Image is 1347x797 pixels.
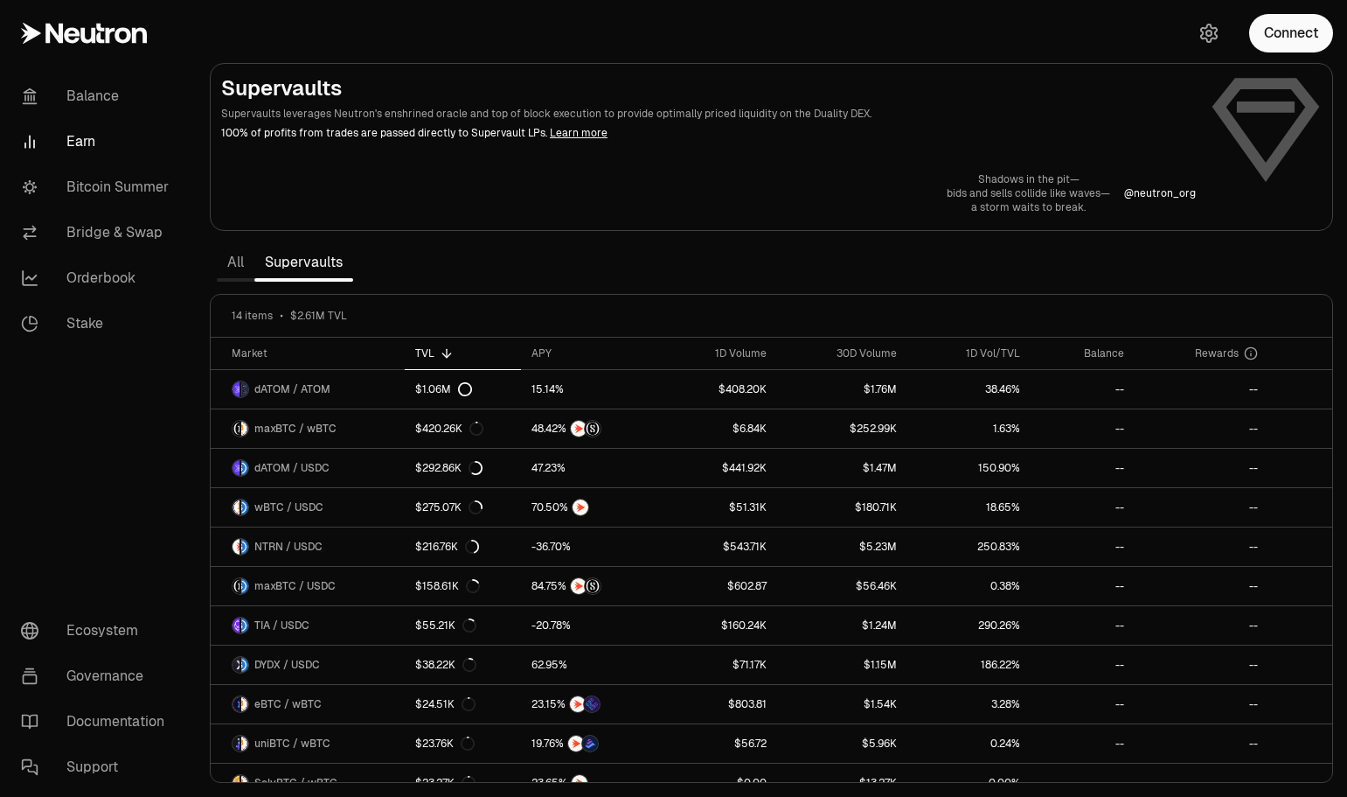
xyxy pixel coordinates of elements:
span: eBTC / wBTC [254,697,322,711]
a: -- [1135,488,1268,527]
a: Bitcoin Summer [7,164,189,210]
a: $56.46K [777,567,907,605]
a: -- [1031,567,1135,605]
button: Connect [1249,14,1333,52]
a: eBTC LogowBTC LogoeBTC / wBTC [211,685,405,724]
p: a storm waits to break. [947,200,1110,214]
a: wBTC LogoUSDC LogowBTC / USDC [211,488,405,527]
img: USDC Logo [241,500,248,515]
a: NTRNStructured Points [521,409,658,448]
a: -- [1031,724,1135,763]
img: dATOM Logo [233,381,240,397]
a: -- [1135,685,1268,724]
button: NTRN [531,499,648,516]
p: 100% of profits from trades are passed directly to Supervault LPs. [221,125,1196,141]
button: NTRNEtherFi Points [531,696,648,713]
a: DYDX LogoUSDC LogoDYDX / USDC [211,646,405,684]
img: SolvBTC Logo [233,775,240,791]
div: APY [531,346,648,360]
a: $1.54K [777,685,907,724]
img: USDC Logo [241,657,248,673]
img: maxBTC Logo [233,578,240,594]
a: $803.81 [658,685,777,724]
img: ATOM Logo [241,381,248,397]
a: $543.71K [658,528,777,566]
div: 1D Volume [669,346,767,360]
button: NTRNBedrock Diamonds [531,735,648,752]
div: $1.06M [415,382,472,396]
span: maxBTC / wBTC [254,422,337,436]
a: NTRN [521,488,658,527]
img: EtherFi Points [584,696,600,712]
a: NTRNStructured Points [521,567,658,605]
a: $24.51K [405,685,520,724]
a: -- [1031,606,1135,645]
a: 290.26% [907,606,1030,645]
span: dATOM / USDC [254,461,330,475]
a: $292.86K [405,449,520,487]
a: 1.63% [907,409,1030,448]
a: $216.76K [405,528,520,566]
img: Bedrock Diamonds [582,736,598,752]
a: Supervaults [254,245,353,280]
img: NTRN [570,696,586,712]
img: DYDX Logo [233,657,240,673]
a: 150.90% [907,449,1030,487]
a: $408.20K [658,370,777,409]
div: Market [232,346,394,360]
a: Balance [7,73,189,119]
a: -- [1135,409,1268,448]
a: dATOM LogoUSDC LogodATOM / USDC [211,449,405,487]
a: $420.26K [405,409,520,448]
button: NTRNStructured Points [531,577,648,595]
img: Structured Points [585,421,601,437]
span: DYDX / USDC [254,658,320,672]
span: dATOM / ATOM [254,382,330,396]
div: $158.61K [415,579,480,593]
span: maxBTC / USDC [254,579,336,593]
a: Shadows in the pit—bids and sells collide like waves—a storm waits to break. [947,172,1110,214]
a: Earn [7,119,189,164]
a: @neutron_org [1124,186,1196,200]
img: USDC Logo [241,460,248,476]
a: $1.76M [777,370,907,409]
a: Bridge & Swap [7,210,189,255]
img: NTRN Logo [233,539,240,555]
img: USDC Logo [241,578,248,594]
a: $23.76K [405,724,520,763]
span: $2.61M TVL [290,309,347,323]
img: wBTC Logo [241,736,248,752]
a: $602.87 [658,567,777,605]
a: maxBTC LogowBTC LogomaxBTC / wBTC [211,409,405,448]
a: Support [7,745,189,790]
img: NTRN [573,500,588,515]
a: Stake [7,301,189,346]
a: $38.22K [405,646,520,684]
img: USDC Logo [241,618,248,633]
a: $1.06M [405,370,520,409]
div: $275.07K [415,500,483,514]
div: 1D Vol/TVL [918,346,1019,360]
a: uniBTC LogowBTC LogouniBTC / wBTC [211,724,405,763]
button: NTRNStructured Points [531,420,648,437]
img: uniBTC Logo [233,736,240,752]
a: -- [1031,449,1135,487]
a: $6.84K [658,409,777,448]
a: -- [1031,646,1135,684]
a: Documentation [7,699,189,745]
a: All [217,245,254,280]
a: $55.21K [405,606,520,645]
div: $420.26K [415,422,483,436]
img: dATOM Logo [233,460,240,476]
a: -- [1135,449,1268,487]
img: TIA Logo [233,618,240,633]
span: SolvBTC / wBTC [254,776,337,790]
a: $441.92K [658,449,777,487]
a: $5.23M [777,528,907,566]
a: TIA LogoUSDC LogoTIA / USDC [211,606,405,645]
a: -- [1135,606,1268,645]
span: wBTC / USDC [254,500,323,514]
img: NTRN [571,421,587,437]
div: $55.21K [415,619,476,633]
div: $216.76K [415,540,479,554]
